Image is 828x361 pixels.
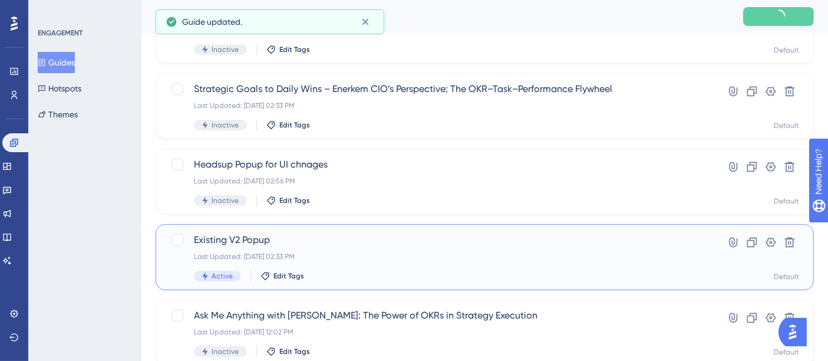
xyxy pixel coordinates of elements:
span: Headsup Popup for UI chnages [194,157,681,172]
button: Edit Tags [266,196,310,205]
div: Last Updated: [DATE] 12:02 PM [194,327,681,337]
div: Default [774,121,799,130]
div: Last Updated: [DATE] 02:56 PM [194,176,681,186]
span: Need Help? [28,3,74,17]
span: Existing V2 Popup [194,233,681,247]
button: Edit Tags [260,271,304,281]
span: Edit Tags [279,45,310,54]
span: Active [212,271,233,281]
div: Default [774,196,799,206]
span: Inactive [212,120,239,130]
button: Edit Tags [266,120,310,130]
span: Strategic Goals to Daily Wins – Enerkem CIO’s Perspective: The OKR–Task–Performance Flywheel [194,82,681,96]
span: Edit Tags [279,196,310,205]
span: Ask Me Anything with [PERSON_NAME]: The Power of OKRs in Strategy Execution [194,309,681,323]
span: Edit Tags [273,271,304,281]
span: Inactive [212,196,239,205]
button: Edit Tags [266,45,310,54]
span: Edit Tags [279,347,310,356]
div: Default [774,45,799,55]
span: Inactive [212,45,239,54]
button: Guides [38,52,75,73]
button: Themes [38,104,78,125]
button: Edit Tags [266,347,310,356]
span: Guide updated. [182,15,242,29]
div: Default [774,347,799,357]
span: Inactive [212,347,239,356]
div: Guides [156,8,714,25]
span: Edit Tags [279,120,310,130]
button: Hotspots [38,78,81,99]
div: ENGAGEMENT [38,28,83,38]
div: Last Updated: [DATE] 02:33 PM [194,101,681,110]
div: Last Updated: [DATE] 02:33 PM [194,252,681,261]
div: Default [774,272,799,281]
iframe: UserGuiding AI Assistant Launcher [778,314,814,350]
